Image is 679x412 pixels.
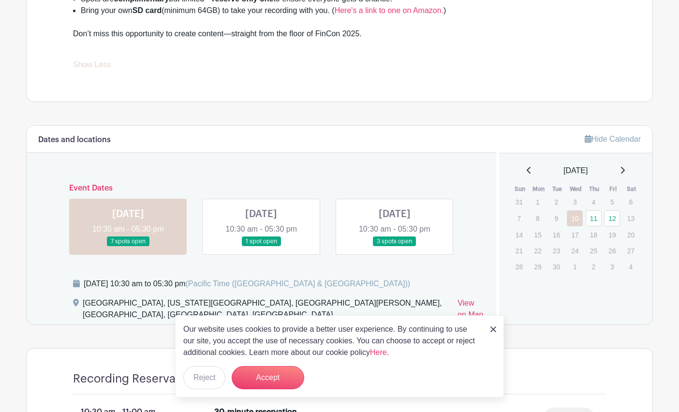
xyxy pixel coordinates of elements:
a: 10 [567,210,583,226]
p: 24 [567,243,583,258]
th: Sun [511,184,530,194]
p: 23 [548,243,564,258]
p: 30 [548,259,564,274]
p: 19 [604,227,620,242]
p: 27 [623,243,639,258]
p: 15 [530,227,546,242]
a: 11 [586,210,602,226]
p: 20 [623,227,639,242]
p: 26 [604,243,620,258]
div: Don’t miss this opportunity to create content—straight from the floor of FinCon 2025. [73,28,606,51]
span: [DATE] [563,165,588,177]
p: 2 [586,259,602,274]
a: Here [370,348,387,356]
p: 2 [548,194,564,209]
p: 7 [511,211,527,226]
th: Sat [622,184,641,194]
a: Here's a link to one on Amazon. [335,6,443,15]
p: 6 [623,194,639,209]
p: 3 [604,259,620,274]
p: 21 [511,243,527,258]
p: 25 [586,243,602,258]
p: 5 [604,194,620,209]
p: 4 [586,194,602,209]
p: 17 [567,227,583,242]
p: 31 [511,194,527,209]
p: 18 [586,227,602,242]
h6: Dates and locations [38,135,111,145]
th: Fri [604,184,622,194]
th: Thu [585,184,604,194]
a: View on Map [458,297,484,324]
p: 4 [623,259,639,274]
p: 16 [548,227,564,242]
h4: Recording Reservation -- up to 4 people [73,372,289,386]
span: (Pacific Time ([GEOGRAPHIC_DATA] & [GEOGRAPHIC_DATA])) [185,280,410,288]
a: Show Less [73,60,111,73]
img: close_button-5f87c8562297e5c2d7936805f587ecaba9071eb48480494691a3f1689db116b3.svg [490,326,496,332]
p: 8 [530,211,546,226]
a: 12 [604,210,620,226]
p: 1 [530,194,546,209]
button: Accept [232,366,304,389]
a: Hide Calendar [585,135,641,143]
th: Mon [529,184,548,194]
th: Wed [566,184,585,194]
strong: SD card [133,6,162,15]
div: [GEOGRAPHIC_DATA], [US_STATE][GEOGRAPHIC_DATA], [GEOGRAPHIC_DATA][PERSON_NAME], [GEOGRAPHIC_DATA]... [83,297,450,324]
p: 22 [530,243,546,258]
p: 29 [530,259,546,274]
th: Tue [548,184,567,194]
p: 9 [548,211,564,226]
p: 28 [511,259,527,274]
p: 3 [567,194,583,209]
p: Our website uses cookies to provide a better user experience. By continuing to use our site, you ... [183,324,480,358]
p: 14 [511,227,527,242]
h6: Event Dates [61,184,461,193]
p: 1 [567,259,583,274]
li: Bring your own (minimum 64GB) to take your recording with you. ( ) [81,5,606,28]
p: 13 [623,211,639,226]
button: Reject [183,366,225,389]
div: [DATE] 10:30 am to 05:30 pm [84,278,410,290]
